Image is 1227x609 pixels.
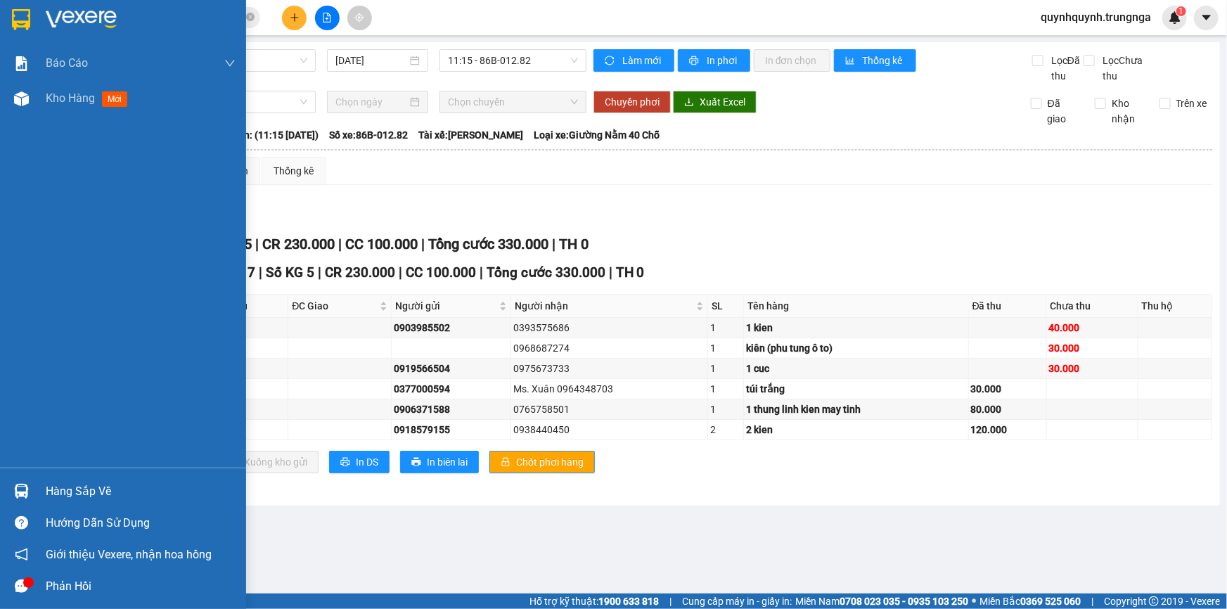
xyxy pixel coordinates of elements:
span: | [552,236,555,252]
span: Loại xe: Giường Nằm 40 Chỗ [534,127,660,143]
button: In đơn chọn [754,49,830,72]
button: lockChốt phơi hàng [489,451,595,473]
span: CC 100.000 [406,264,476,281]
span: sync [605,56,617,67]
button: file-add [315,6,340,30]
span: CR 230.000 [262,236,335,252]
span: bar-chart [845,56,857,67]
span: mới [102,91,127,107]
span: close-circle [246,13,255,21]
span: 1 [1178,6,1183,16]
span: question-circle [15,516,28,530]
span: Tổng cước 330.000 [428,236,548,252]
img: icon-new-feature [1169,11,1181,24]
span: Kho hàng [46,91,95,105]
span: notification [15,548,28,561]
th: SL [708,295,744,318]
button: plus [282,6,307,30]
input: 15/08/2025 [335,53,407,68]
button: bar-chartThống kê [834,49,916,72]
span: | [1091,594,1093,609]
div: 80.000 [971,402,1044,417]
span: file-add [322,13,332,23]
strong: 1900 633 818 [598,596,659,607]
div: 30.000 [971,381,1044,397]
span: printer [689,56,701,67]
span: Miền Nam [795,594,968,609]
div: kiên (phu tung ô to) [746,340,966,356]
span: | [421,236,425,252]
span: Giới thiệu Vexere, nhận hoa hồng [46,546,212,563]
div: Phản hồi [46,576,236,597]
span: aim [354,13,364,23]
span: Người nhận [515,298,693,314]
span: | [399,264,402,281]
span: Hỗ trợ kỹ thuật: [529,594,659,609]
span: | [318,264,321,281]
button: printerIn phơi [678,49,750,72]
div: 1 [710,340,741,356]
span: | [338,236,342,252]
div: 0765758501 [513,402,705,417]
div: 1 [710,381,741,397]
div: 0938440450 [513,422,705,437]
span: Miền Bắc [979,594,1081,609]
div: túi trắng [746,381,966,397]
span: CR 230.000 [325,264,395,281]
span: In phơi [707,53,739,68]
button: downloadXuất Excel [673,91,757,113]
div: 0968687274 [513,340,705,356]
span: quynhquynh.trungnga [1029,8,1162,26]
span: copyright [1149,596,1159,606]
div: 1 cuc [746,361,966,376]
div: 2 kien [746,422,966,437]
span: close-circle [246,11,255,25]
th: Thu hộ [1138,295,1212,318]
button: syncLàm mới [593,49,674,72]
div: 0918579155 [394,422,508,437]
span: Trên xe [1171,96,1213,111]
span: Chuyến: (11:15 [DATE]) [216,127,319,143]
span: | [480,264,483,281]
th: Ghi chú [210,295,288,318]
span: message [15,579,28,593]
span: TH 0 [559,236,589,252]
span: Kho nhận [1106,96,1148,127]
div: Thống kê [274,163,314,179]
span: Số KG 5 [266,264,314,281]
span: Lọc Đã thu [1046,53,1084,84]
div: 1 kien [746,320,966,335]
span: Báo cáo [46,54,88,72]
span: ⚪️ [972,598,976,604]
span: caret-down [1200,11,1213,24]
span: plus [290,13,300,23]
span: Tài xế: [PERSON_NAME] [418,127,523,143]
span: SL 7 [229,264,255,281]
span: download [684,97,694,108]
span: Thống kê [863,53,905,68]
div: 0393575686 [513,320,705,335]
span: 11:15 - 86B-012.82 [448,50,578,71]
span: printer [340,457,350,468]
span: TH 0 [616,264,645,281]
span: | [259,264,262,281]
button: printerIn biên lai [400,451,479,473]
div: 40.000 [1049,320,1136,335]
div: 1 [710,402,741,417]
span: Chốt phơi hàng [516,454,584,470]
span: Tổng cước 330.000 [487,264,605,281]
span: In biên lai [427,454,468,470]
div: Hàng sắp về [46,481,236,502]
input: Chọn ngày [335,94,407,110]
img: warehouse-icon [14,484,29,499]
sup: 1 [1176,6,1186,16]
div: 0906371588 [394,402,508,417]
th: Chưa thu [1047,295,1138,318]
img: logo-vxr [12,9,30,30]
div: 30.000 [1049,361,1136,376]
span: Người gửi [395,298,496,314]
img: solution-icon [14,56,29,71]
span: Số xe: 86B-012.82 [329,127,408,143]
span: Lọc Chưa thu [1097,53,1161,84]
span: | [609,264,612,281]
